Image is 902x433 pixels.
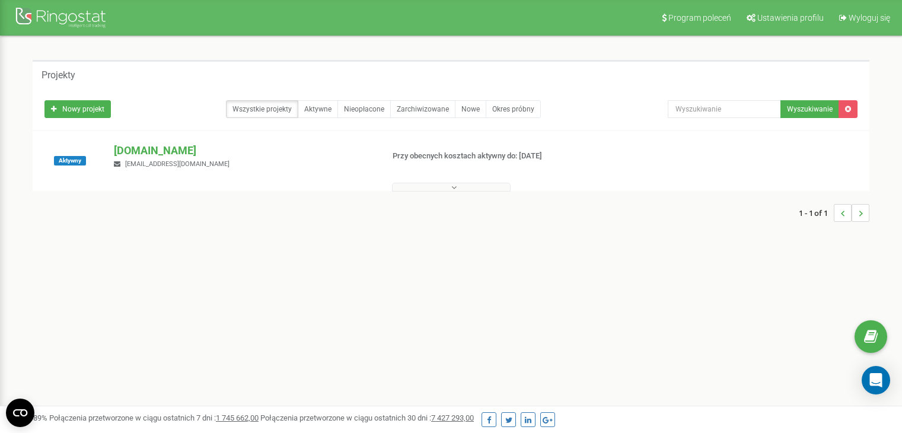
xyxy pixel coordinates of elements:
span: Wyloguj się [849,13,890,23]
a: Nieopłacone [337,100,391,118]
span: Połączenia przetworzone w ciągu ostatnich 30 dni : [260,413,474,422]
span: [EMAIL_ADDRESS][DOMAIN_NAME] [125,160,230,168]
input: Wyszukiwanie [668,100,781,118]
a: Zarchiwizowane [390,100,455,118]
div: Open Intercom Messenger [862,366,890,394]
p: Przy obecnych kosztach aktywny do: [DATE] [393,151,582,162]
u: 7 427 293,00 [431,413,474,422]
span: Ustawienia profilu [757,13,824,23]
h5: Projekty [42,70,75,81]
u: 1 745 662,00 [216,413,259,422]
a: Aktywne [298,100,338,118]
a: Nowy projekt [44,100,111,118]
button: Open CMP widget [6,399,34,427]
a: Nowe [455,100,486,118]
span: Połączenia przetworzone w ciągu ostatnich 7 dni : [49,413,259,422]
span: 1 - 1 of 1 [799,204,834,222]
p: [DOMAIN_NAME] [114,143,373,158]
span: Program poleceń [668,13,731,23]
span: Aktywny [54,156,86,165]
a: Okres próbny [486,100,541,118]
button: Wyszukiwanie [780,100,839,118]
nav: ... [799,192,869,234]
a: Wszystkie projekty [226,100,298,118]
